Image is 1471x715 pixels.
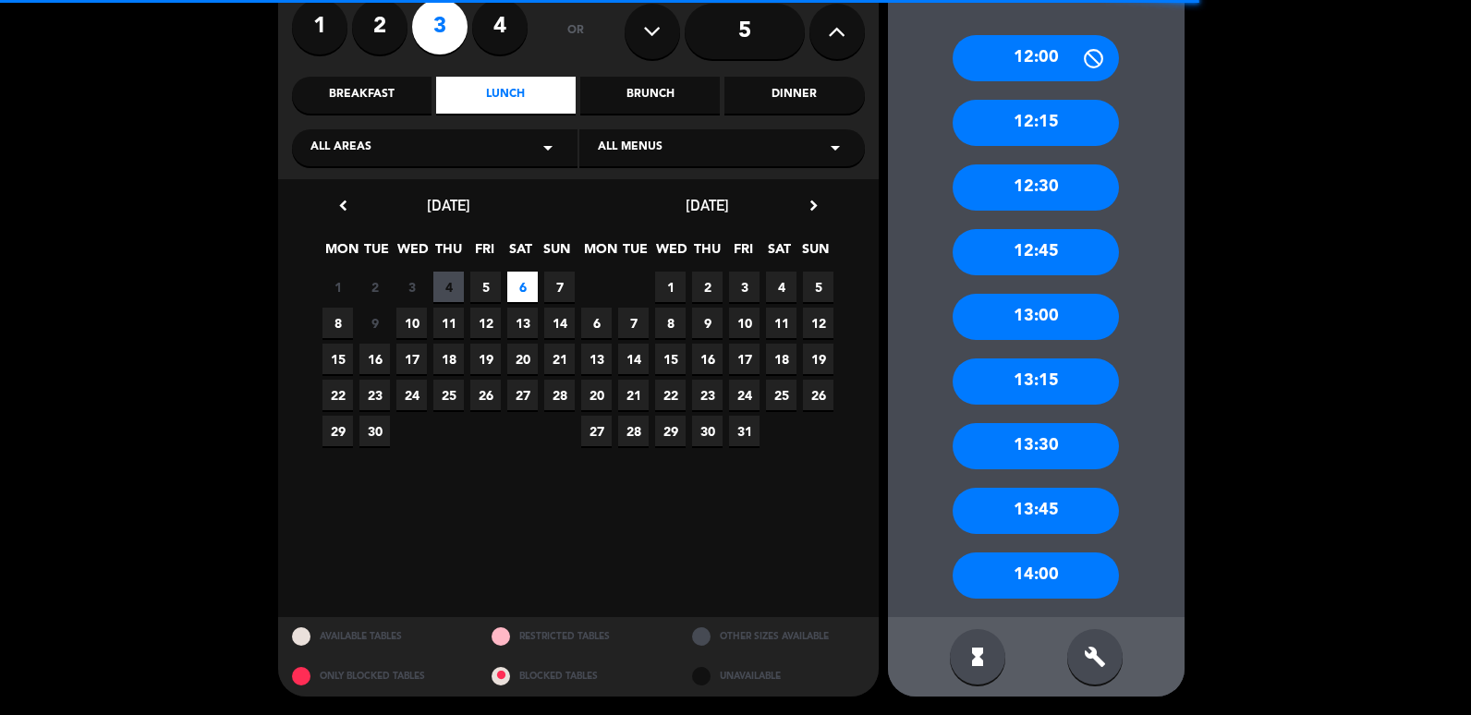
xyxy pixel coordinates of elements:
[433,238,464,269] span: THU
[953,552,1119,599] div: 14:00
[598,139,663,157] span: All menus
[433,344,464,374] span: 18
[766,272,796,302] span: 4
[953,164,1119,211] div: 12:30
[655,416,686,446] span: 29
[310,139,371,157] span: All areas
[729,308,760,338] span: 10
[953,35,1119,81] div: 12:00
[507,308,538,338] span: 13
[618,416,649,446] span: 28
[478,657,678,697] div: BLOCKED TABLES
[692,416,723,446] span: 30
[824,137,846,159] i: arrow_drop_down
[544,380,575,410] span: 28
[729,416,760,446] span: 31
[584,238,614,269] span: MON
[292,77,432,114] div: Breakfast
[692,344,723,374] span: 16
[953,294,1119,340] div: 13:00
[397,238,428,269] span: WED
[800,238,831,269] span: SUN
[322,272,353,302] span: 1
[678,617,879,657] div: OTHER SIZES AVAILABLE
[655,308,686,338] span: 8
[470,380,501,410] span: 26
[359,308,390,338] span: 9
[692,238,723,269] span: THU
[953,358,1119,405] div: 13:15
[507,272,538,302] span: 6
[692,380,723,410] span: 23
[433,308,464,338] span: 11
[433,380,464,410] span: 25
[766,344,796,374] span: 18
[618,380,649,410] span: 21
[325,238,356,269] span: MON
[678,657,879,697] div: UNAVAILABLE
[966,646,989,668] i: hourglass_full
[655,380,686,410] span: 22
[505,238,536,269] span: SAT
[581,308,612,338] span: 6
[729,272,760,302] span: 3
[803,380,833,410] span: 26
[359,272,390,302] span: 2
[953,423,1119,469] div: 13:30
[1084,646,1106,668] i: build
[541,238,572,269] span: SUN
[322,308,353,338] span: 8
[278,617,479,657] div: AVAILABLE TABLES
[359,380,390,410] span: 23
[396,308,427,338] span: 10
[581,416,612,446] span: 27
[322,416,353,446] span: 29
[433,272,464,302] span: 4
[427,196,470,214] span: [DATE]
[537,137,559,159] i: arrow_drop_down
[729,380,760,410] span: 24
[656,238,687,269] span: WED
[469,238,500,269] span: FRI
[655,344,686,374] span: 15
[436,77,576,114] div: Lunch
[396,380,427,410] span: 24
[686,196,729,214] span: [DATE]
[581,344,612,374] span: 13
[507,380,538,410] span: 27
[766,380,796,410] span: 25
[470,308,501,338] span: 12
[953,100,1119,146] div: 12:15
[478,617,678,657] div: RESTRICTED TABLES
[507,344,538,374] span: 20
[729,344,760,374] span: 17
[396,272,427,302] span: 3
[544,308,575,338] span: 14
[322,380,353,410] span: 22
[278,657,479,697] div: ONLY BLOCKED TABLES
[322,344,353,374] span: 15
[470,344,501,374] span: 19
[470,272,501,302] span: 5
[728,238,759,269] span: FRI
[804,196,823,215] i: chevron_right
[580,77,720,114] div: Brunch
[803,344,833,374] span: 19
[581,380,612,410] span: 20
[618,344,649,374] span: 14
[361,238,392,269] span: TUE
[953,229,1119,275] div: 12:45
[655,272,686,302] span: 1
[544,272,575,302] span: 7
[359,344,390,374] span: 16
[692,308,723,338] span: 9
[953,488,1119,534] div: 13:45
[692,272,723,302] span: 2
[766,308,796,338] span: 11
[724,77,864,114] div: Dinner
[620,238,650,269] span: TUE
[334,196,353,215] i: chevron_left
[803,308,833,338] span: 12
[359,416,390,446] span: 30
[618,308,649,338] span: 7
